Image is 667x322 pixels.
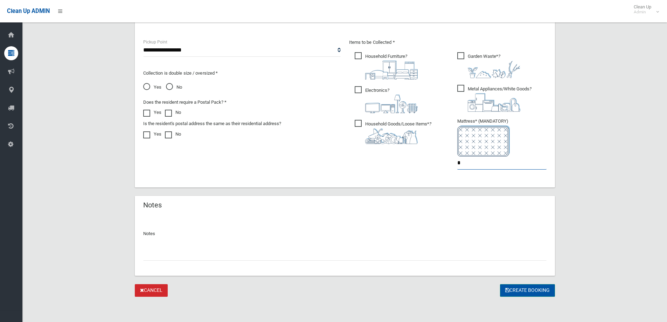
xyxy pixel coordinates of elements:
[355,52,418,80] span: Household Furniture
[143,229,547,238] p: Notes
[468,54,520,78] i: ?
[468,93,520,112] img: 36c1b0289cb1767239cdd3de9e694f19.png
[365,54,418,80] i: ?
[365,128,418,144] img: b13cc3517677393f34c0a387616ef184.png
[365,121,431,144] i: ?
[166,83,182,91] span: No
[143,119,281,128] label: Is the resident's postal address the same as their residential address?
[135,284,168,297] a: Cancel
[135,198,170,212] header: Notes
[457,85,531,112] span: Metal Appliances/White Goods
[143,130,161,138] label: Yes
[630,4,658,15] span: Clean Up
[349,38,547,47] p: Items to be Collected *
[143,108,161,117] label: Yes
[457,125,510,157] img: e7408bece873d2c1783593a074e5cb2f.png
[7,8,50,14] span: Clean Up ADMIN
[355,120,431,144] span: Household Goods/Loose Items*
[365,61,418,80] img: aa9efdbe659d29b613fca23ba79d85cb.png
[365,88,418,113] i: ?
[355,86,418,113] span: Electronics
[634,9,651,15] small: Admin
[457,118,547,157] span: Mattress* (MANDATORY)
[143,69,341,77] p: Collection is double size / oversized *
[468,86,531,112] i: ?
[143,83,161,91] span: Yes
[165,108,181,117] label: No
[165,130,181,138] label: No
[365,95,418,113] img: 394712a680b73dbc3d2a6a3a7ffe5a07.png
[500,284,555,297] button: Create Booking
[457,52,520,78] span: Garden Waste*
[143,98,227,107] label: Does the resident require a Postal Pack? *
[468,61,520,78] img: 4fd8a5c772b2c999c83690221e5242e0.png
